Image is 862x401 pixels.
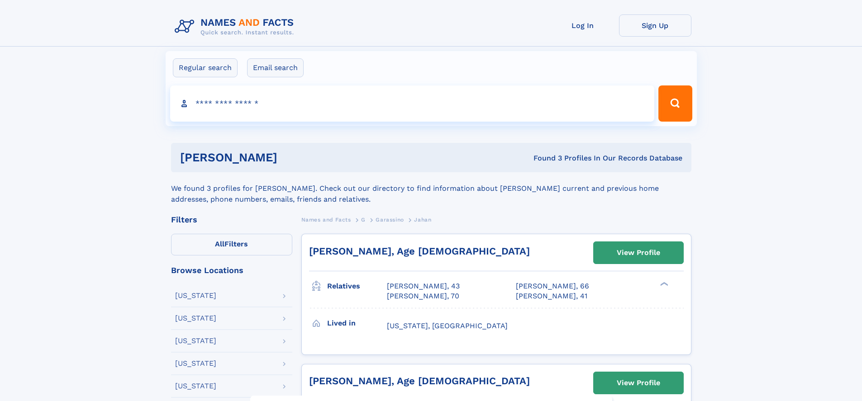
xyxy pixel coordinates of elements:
a: G [361,214,366,225]
span: G [361,217,366,223]
div: [US_STATE] [175,382,216,390]
label: Email search [247,58,304,77]
a: Names and Facts [301,214,351,225]
div: View Profile [617,242,660,263]
a: [PERSON_NAME], 43 [387,281,460,291]
div: We found 3 profiles for [PERSON_NAME]. Check out our directory to find information about [PERSON_... [171,172,691,205]
a: [PERSON_NAME], Age [DEMOGRAPHIC_DATA] [309,245,530,257]
div: ❯ [658,281,669,287]
h3: Lived in [327,316,387,331]
div: [US_STATE] [175,337,216,344]
input: search input [170,85,655,122]
img: Logo Names and Facts [171,14,301,39]
h1: [PERSON_NAME] [180,152,405,163]
label: Filters [171,234,292,255]
a: Garassino [376,214,404,225]
a: Sign Up [619,14,691,37]
div: Found 3 Profiles In Our Records Database [405,153,682,163]
div: View Profile [617,373,660,393]
a: [PERSON_NAME], 41 [516,291,587,301]
span: All [215,240,224,248]
div: [US_STATE] [175,292,216,299]
span: Jahan [414,217,431,223]
span: [US_STATE], [GEOGRAPHIC_DATA] [387,321,508,330]
label: Regular search [173,58,238,77]
h3: Relatives [327,278,387,294]
div: Filters [171,216,292,224]
button: Search Button [658,85,692,122]
div: [US_STATE] [175,315,216,322]
a: Log In [547,14,619,37]
a: [PERSON_NAME], 66 [516,281,589,291]
div: [US_STATE] [175,360,216,367]
a: View Profile [594,242,683,264]
a: [PERSON_NAME], Age [DEMOGRAPHIC_DATA] [309,375,530,387]
a: View Profile [594,372,683,394]
a: [PERSON_NAME], 70 [387,291,459,301]
span: Garassino [376,217,404,223]
div: Browse Locations [171,266,292,274]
